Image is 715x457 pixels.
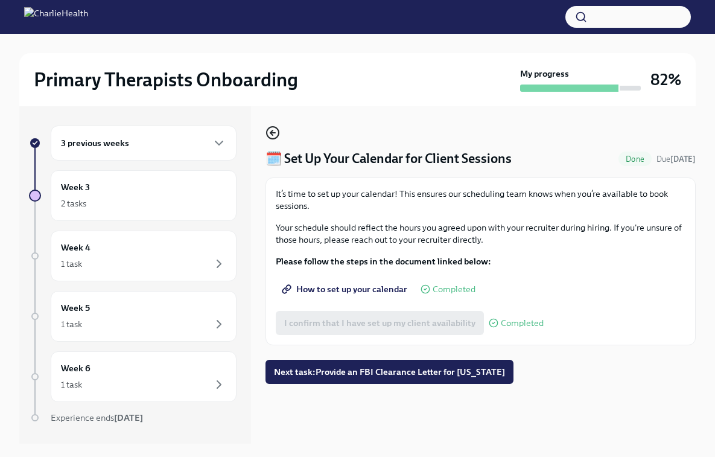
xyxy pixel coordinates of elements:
h6: Week 6 [61,362,91,375]
a: Week 61 task [29,351,237,402]
span: Due [656,155,696,164]
span: Completed [501,319,544,328]
div: 1 task [61,318,82,330]
img: CharlieHealth [24,7,88,27]
h3: 82% [650,69,681,91]
h6: Week 4 [61,241,91,254]
h4: 🗓️ Set Up Your Calendar for Client Sessions [265,150,512,168]
div: 2 tasks [61,197,86,209]
span: Experience ends [51,412,143,423]
div: 3 previous weeks [51,126,237,161]
div: 1 task [61,258,82,270]
h6: Week 5 [61,301,90,315]
span: How to set up your calendar [284,283,407,295]
span: Next task : Provide an FBI Clearance Letter for [US_STATE] [274,366,505,378]
span: August 20th, 2025 09:00 [656,153,696,165]
div: 1 task [61,379,82,391]
strong: My progress [520,68,569,80]
strong: [DATE] [670,155,696,164]
span: Completed [433,285,475,294]
a: Week 41 task [29,231,237,281]
a: Week 32 tasks [29,170,237,221]
h2: Primary Therapists Onboarding [34,68,298,92]
h6: 3 previous weeks [61,136,129,150]
a: How to set up your calendar [276,277,416,301]
a: Week 51 task [29,291,237,342]
strong: [DATE] [114,412,143,423]
span: Done [618,155,652,164]
h6: Week 3 [61,181,90,194]
button: Next task:Provide an FBI Clearance Letter for [US_STATE] [265,360,513,384]
p: Your schedule should reflect the hours you agreed upon with your recruiter during hiring. If you'... [276,222,685,246]
p: It’s time to set up your calendar! This ensures our scheduling team knows when you’re available t... [276,188,685,212]
strong: Please follow the steps in the document linked below: [276,256,491,267]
